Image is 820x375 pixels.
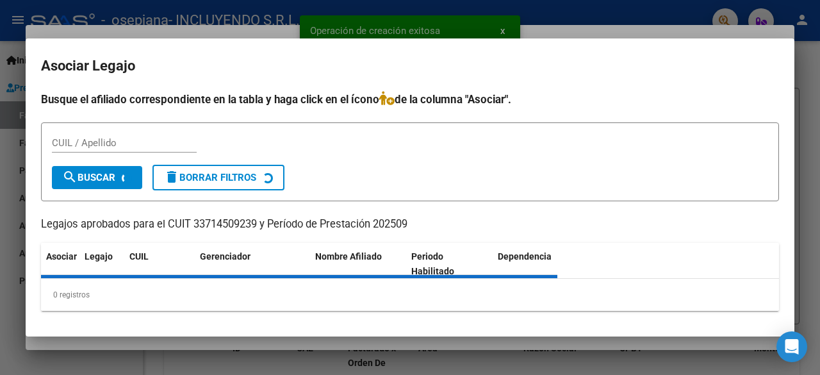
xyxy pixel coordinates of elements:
datatable-header-cell: Nombre Afiliado [310,243,406,285]
p: Legajos aprobados para el CUIT 33714509239 y Período de Prestación 202509 [41,217,779,233]
span: Gerenciador [200,251,250,262]
button: Borrar Filtros [152,165,284,190]
button: Buscar [52,166,142,189]
span: CUIL [129,251,149,262]
datatable-header-cell: Dependencia [493,243,589,285]
span: Periodo Habilitado [411,251,454,276]
h2: Asociar Legajo [41,54,779,78]
span: Dependencia [498,251,552,262]
h4: Busque el afiliado correspondiente en la tabla y haga click en el ícono de la columna "Asociar". [41,91,779,108]
datatable-header-cell: Periodo Habilitado [406,243,493,285]
div: Open Intercom Messenger [776,331,807,362]
datatable-header-cell: Asociar [41,243,79,285]
span: Legajo [85,251,113,262]
span: Nombre Afiliado [315,251,382,262]
span: Buscar [62,172,115,183]
div: 0 registros [41,279,779,311]
datatable-header-cell: CUIL [124,243,195,285]
span: Borrar Filtros [164,172,256,183]
mat-icon: delete [164,169,179,185]
datatable-header-cell: Gerenciador [195,243,310,285]
span: Asociar [46,251,77,262]
datatable-header-cell: Legajo [79,243,124,285]
mat-icon: search [62,169,78,185]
